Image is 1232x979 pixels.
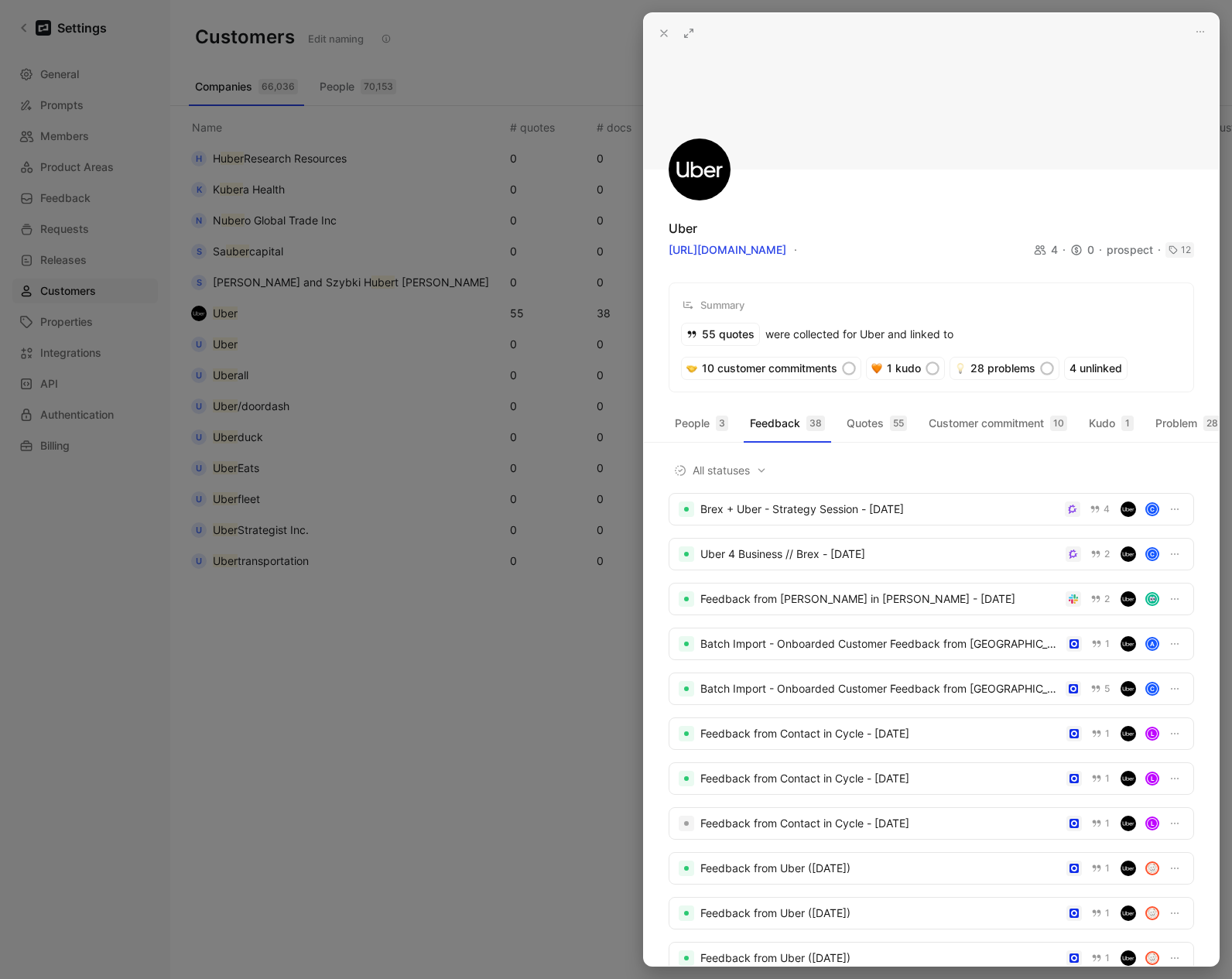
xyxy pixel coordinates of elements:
[1147,638,1158,649] div: A
[1088,635,1113,652] button: 1
[674,461,767,480] span: All statuses
[1070,241,1107,259] div: 0
[669,583,1194,615] a: Feedback from [PERSON_NAME] in [PERSON_NAME] - [DATE]2avatar
[1105,864,1110,873] span: 1
[716,416,728,431] div: 3
[1065,358,1127,379] div: 4 unlinked
[1087,590,1113,608] button: 2
[669,762,1194,795] a: Feedback from Contact in Cycle - [DATE]1L
[700,500,1059,519] div: Brex + Uber - Strategy Session - [DATE]
[1105,729,1110,738] span: 1
[700,724,1060,743] div: Feedback from Contact in Cycle - [DATE]
[1105,909,1110,918] span: 1
[1147,908,1158,919] img: avatar
[700,679,1059,698] div: Batch Import - Onboarded Customer Feedback from [GEOGRAPHIC_DATA]
[840,411,913,436] button: Quotes
[1121,681,1136,697] img: uber.com
[1121,591,1136,607] img: uber.com
[1121,771,1136,786] img: uber.com
[669,807,1194,840] a: Feedback from Contact in Cycle - [DATE]1L
[700,949,1060,967] div: Feedback from Uber ([DATE])
[700,635,1060,653] div: Batch Import - Onboarded Customer Feedback from [GEOGRAPHIC_DATA]
[669,411,734,436] button: People
[669,628,1194,660] a: Batch Import - Onboarded Customer Feedback from [GEOGRAPHIC_DATA]1A
[806,416,825,431] div: 38
[1121,861,1136,876] img: uber.com
[700,590,1059,608] div: Feedback from [PERSON_NAME] in [PERSON_NAME] - [DATE]
[700,545,1059,563] div: Uber 4 Business // Brex - [DATE]
[744,411,831,436] button: Feedback
[700,859,1060,878] div: Feedback from Uber ([DATE])
[669,897,1194,929] a: Feedback from Uber ([DATE])1avatar
[700,814,1060,833] div: Feedback from Contact in Cycle - [DATE]
[669,460,772,481] button: All statuses
[867,358,944,379] div: 1 kudo
[1121,816,1136,831] img: uber.com
[1147,549,1158,560] div: C
[1147,594,1158,604] img: avatar
[1181,242,1191,258] div: 12
[1105,639,1110,649] span: 1
[1104,549,1110,559] span: 2
[1087,501,1113,518] button: 4
[700,904,1060,923] div: Feedback from Uber ([DATE])
[871,363,882,374] img: 🧡
[1105,774,1110,783] span: 1
[1147,728,1158,739] div: L
[955,363,966,374] img: 💡
[1088,770,1113,787] button: 1
[1147,818,1158,829] div: L
[1104,684,1110,693] span: 5
[1149,411,1227,436] button: Problem
[669,717,1194,750] a: Feedback from Contact in Cycle - [DATE]1L
[1088,815,1113,832] button: 1
[1105,819,1110,828] span: 1
[1104,505,1110,514] span: 4
[1121,950,1136,966] img: uber.com
[669,243,786,256] a: [URL][DOMAIN_NAME]
[1050,416,1067,431] div: 10
[1088,725,1113,742] button: 1
[1147,953,1158,964] img: avatar
[669,219,697,238] div: Uber
[1088,905,1113,922] button: 1
[1147,683,1158,694] div: C
[669,493,1194,525] a: Brex + Uber - Strategy Session - [DATE]4C
[1147,504,1158,515] div: C
[669,538,1194,570] a: Uber 4 Business // Brex - [DATE]2C
[669,673,1194,705] a: Batch Import - Onboarded Customer Feedback from [GEOGRAPHIC_DATA]5C
[1105,953,1110,963] span: 1
[1121,905,1136,921] img: uber.com
[1107,241,1165,259] div: prospect
[1121,546,1136,562] img: uber.com
[1147,773,1158,784] div: L
[669,942,1194,974] a: Feedback from Uber ([DATE])1avatar
[890,416,907,431] div: 55
[669,139,731,200] img: logo
[1087,546,1113,563] button: 2
[1088,950,1113,967] button: 1
[686,363,697,374] img: 🤝
[682,296,744,314] div: Summary
[922,411,1073,436] button: Customer commitment
[1121,501,1136,517] img: uber.com
[1121,636,1136,652] img: uber.com
[682,358,861,379] div: 10 customer commitments
[1121,416,1134,431] div: 1
[1034,241,1070,259] div: 4
[1104,594,1110,604] span: 2
[1147,863,1158,874] img: avatar
[1088,860,1113,877] button: 1
[700,769,1060,788] div: Feedback from Contact in Cycle - [DATE]
[1203,416,1221,431] div: 28
[1087,680,1113,697] button: 5
[950,358,1059,379] div: 28 problems
[682,323,953,345] div: were collected for Uber and linked to
[1083,411,1140,436] button: Kudo
[682,323,759,345] div: 55 quotes
[1121,726,1136,741] img: uber.com
[669,852,1194,885] a: Feedback from Uber ([DATE])1avatar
